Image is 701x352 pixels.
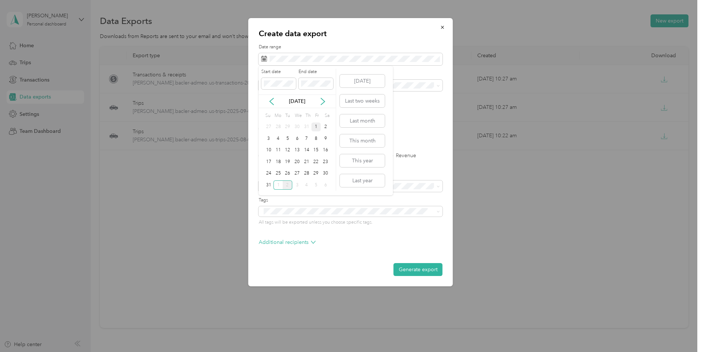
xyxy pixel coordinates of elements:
div: 4 [302,180,311,190]
div: 22 [311,157,321,166]
div: 29 [283,122,292,132]
label: Start date [261,69,296,75]
div: 13 [292,146,302,155]
div: 25 [273,169,283,178]
button: This month [340,134,385,147]
div: 1 [311,122,321,132]
div: 18 [273,157,283,166]
p: Create data export [259,28,443,39]
p: [DATE] [282,97,313,105]
div: 1 [273,180,283,190]
div: 15 [311,146,321,155]
button: [DATE] [340,75,385,87]
div: We [293,111,302,121]
div: 19 [283,157,292,166]
div: 20 [292,157,302,166]
div: 5 [311,180,321,190]
div: 8 [311,134,321,143]
div: 4 [273,134,283,143]
div: 27 [264,122,273,132]
div: 27 [292,169,302,178]
div: 28 [302,169,311,178]
div: 24 [264,169,273,178]
button: Generate export [394,263,443,276]
div: Mo [273,111,282,121]
div: 7 [302,134,311,143]
div: 31 [302,122,311,132]
div: 21 [302,157,311,166]
div: 3 [264,134,273,143]
button: This year [340,154,385,167]
p: Additional recipients [259,238,316,246]
div: 30 [292,122,302,132]
button: Last month [340,114,385,127]
p: All tags will be exported unless you choose specific tags. [259,219,443,226]
iframe: Everlance-gr Chat Button Frame [660,311,701,352]
button: Last year [340,174,385,187]
div: Sa [323,111,330,121]
div: Su [264,111,271,121]
div: 6 [292,134,302,143]
div: 10 [264,146,273,155]
div: 2 [321,122,330,132]
label: Date range [259,44,443,51]
div: 14 [302,146,311,155]
label: End date [299,69,333,75]
div: 9 [321,134,330,143]
div: 11 [273,146,283,155]
div: 31 [264,180,273,190]
div: 2 [283,180,292,190]
div: 6 [321,180,330,190]
label: Tags [259,197,443,204]
div: 28 [273,122,283,132]
div: 30 [321,169,330,178]
label: Revenue [388,153,416,158]
div: 16 [321,146,330,155]
div: Th [304,111,311,121]
div: Fr [314,111,321,121]
div: 23 [321,157,330,166]
div: 17 [264,157,273,166]
div: Tu [284,111,291,121]
div: 26 [283,169,292,178]
div: 12 [283,146,292,155]
div: 29 [311,169,321,178]
div: 3 [292,180,302,190]
div: 5 [283,134,292,143]
button: Last two weeks [340,94,385,107]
